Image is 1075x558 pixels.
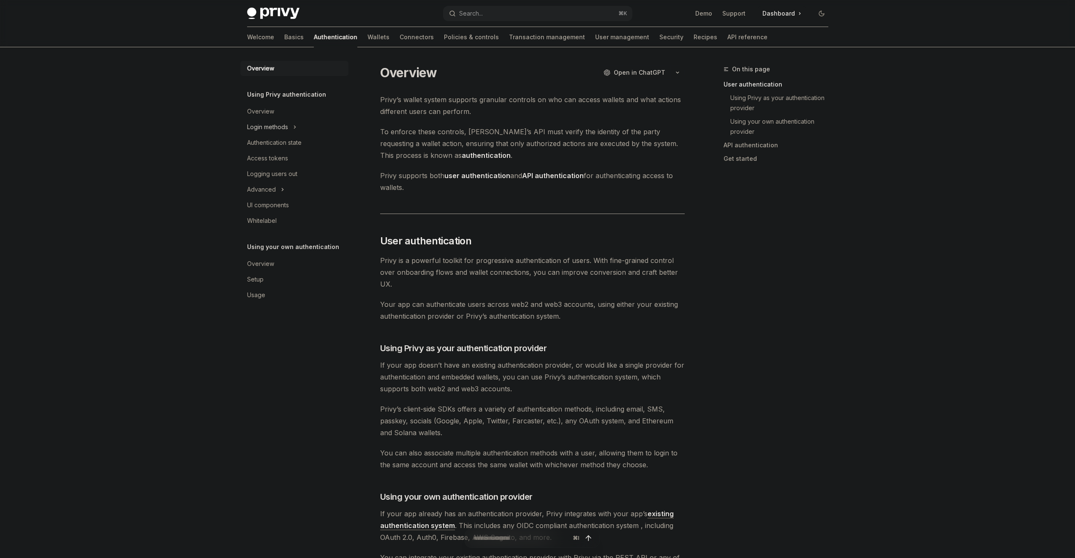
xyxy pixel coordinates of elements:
div: Authentication state [247,138,302,148]
strong: API authentication [522,171,584,180]
div: Overview [247,259,274,269]
a: Support [722,9,746,18]
a: UI components [240,198,348,213]
span: User authentication [380,234,472,248]
div: Overview [247,106,274,116]
button: Send message [582,532,594,544]
span: On this page [732,64,770,74]
div: Overview [247,63,274,73]
button: Open in ChatGPT [598,65,670,80]
span: Privy supports both and for authenticating access to wallets. [380,170,685,193]
span: If your app doesn’t have an existing authentication provider, or would like a single provider for... [380,359,685,395]
a: Recipes [694,27,717,47]
span: Open in ChatGPT [614,68,665,77]
a: Get started [724,152,835,165]
span: Privy is a powerful toolkit for progressive authentication of users. With fine-grained control ov... [380,255,685,290]
strong: authentication [462,151,511,160]
span: Using your own authentication provider [380,491,533,503]
h5: Using Privy authentication [247,89,326,100]
button: Toggle dark mode [815,7,828,20]
div: Usage [247,290,265,300]
a: Using your own authentication provider [724,115,835,138]
div: Advanced [247,184,276,195]
a: Authentication state [240,135,348,150]
div: Access tokens [247,153,288,163]
span: Dashboard [762,9,795,18]
a: User management [595,27,649,47]
a: Authentication [314,27,357,47]
a: API authentication [724,138,835,152]
a: Access tokens [240,151,348,166]
h5: Using your own authentication [247,242,339,252]
h1: Overview [380,65,437,80]
a: Whitelabel [240,213,348,228]
div: UI components [247,200,289,210]
a: Setup [240,272,348,287]
span: Privy’s wallet system supports granular controls on who can access wallets and what actions diffe... [380,94,685,117]
a: Welcome [247,27,274,47]
a: Connectors [400,27,434,47]
div: Logging users out [247,169,297,179]
a: Security [659,27,683,47]
span: Privy’s client-side SDKs offers a variety of authentication methods, including email, SMS, passke... [380,403,685,439]
span: You can also associate multiple authentication methods with a user, allowing them to login to the... [380,447,685,471]
span: Your app can authenticate users across web2 and web3 accounts, using either your existing authent... [380,298,685,322]
a: Overview [240,61,348,76]
a: Wallets [367,27,389,47]
a: Using Privy as your authentication provider [724,91,835,115]
div: Setup [247,274,264,284]
a: Usage [240,287,348,303]
input: Ask a question... [474,529,569,547]
a: Dashboard [756,7,808,20]
button: Toggle Login methods section [240,119,348,135]
span: To enforce these controls, [PERSON_NAME]’s API must verify the identity of the party requesting a... [380,126,685,161]
a: Basics [284,27,304,47]
a: Policies & controls [444,27,499,47]
div: Whitelabel [247,216,277,226]
button: Toggle Advanced section [240,182,348,197]
span: ⌘ K [618,10,627,17]
a: Transaction management [509,27,585,47]
div: Login methods [247,122,288,132]
span: Using Privy as your authentication provider [380,342,547,354]
span: If your app already has an authentication provider, Privy integrates with your app’s . This inclu... [380,508,685,543]
strong: user authentication [444,171,510,180]
a: Overview [240,256,348,271]
a: Overview [240,104,348,119]
a: Logging users out [240,166,348,181]
a: Demo [695,9,712,18]
img: dark logo [247,8,299,19]
a: User authentication [724,78,835,91]
a: API reference [727,27,767,47]
div: Search... [459,8,483,19]
button: Open search [443,6,632,21]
